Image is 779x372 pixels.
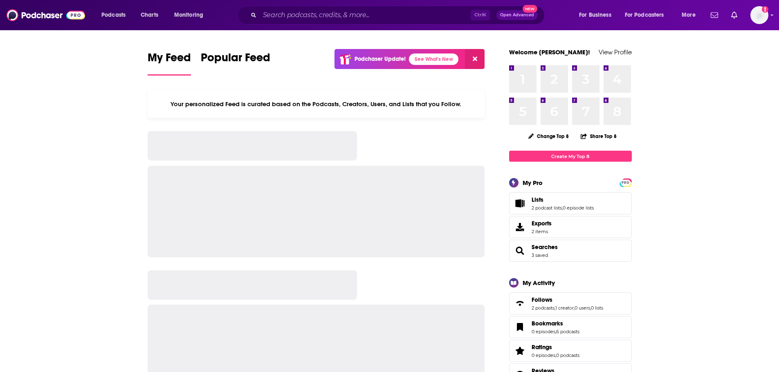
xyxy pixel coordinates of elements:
a: 0 lists [591,305,603,311]
a: Show notifications dropdown [707,8,721,22]
button: open menu [573,9,622,22]
span: Follows [532,296,552,303]
span: Ratings [532,343,552,351]
a: 3 saved [532,252,548,258]
a: 0 podcasts [556,352,579,358]
span: Lists [509,192,632,214]
a: 2 podcast lists [532,205,562,211]
span: , [555,352,556,358]
span: Bookmarks [509,316,632,338]
input: Search podcasts, credits, & more... [260,9,471,22]
a: 0 episodes [532,352,555,358]
a: Bookmarks [532,320,579,327]
button: Open AdvancedNew [496,10,538,20]
a: Lists [532,196,594,203]
button: open menu [676,9,706,22]
span: , [590,305,591,311]
a: Searches [532,243,558,251]
div: Search podcasts, credits, & more... [245,6,552,25]
span: For Podcasters [625,9,664,21]
span: Popular Feed [201,51,270,69]
a: Exports [509,216,632,238]
a: 1 creator [555,305,574,311]
button: open menu [168,9,214,22]
span: Exports [532,220,552,227]
a: See What's New [409,53,458,65]
div: My Pro [523,179,543,187]
span: Logged in as BerkMarc [750,6,768,24]
img: User Profile [750,6,768,24]
a: Popular Feed [201,51,270,76]
span: More [682,9,696,21]
a: 0 episodes [532,329,555,334]
span: Follows [509,292,632,314]
a: Create My Top 8 [509,151,632,162]
a: Show notifications dropdown [728,8,741,22]
button: Show profile menu [750,6,768,24]
a: My Feed [148,51,191,76]
a: Ratings [512,345,528,356]
div: My Activity [523,279,555,287]
span: Exports [512,221,528,233]
a: Follows [512,298,528,309]
span: Searches [509,240,632,262]
a: Charts [135,9,163,22]
a: Welcome [PERSON_NAME]! [509,48,590,56]
button: open menu [96,9,136,22]
a: 2 podcasts [532,305,555,311]
span: For Business [579,9,611,21]
p: Podchaser Update! [355,56,406,62]
button: Change Top 8 [523,131,574,141]
span: Ctrl K [471,10,490,20]
span: Charts [141,9,158,21]
a: Searches [512,245,528,256]
a: Follows [532,296,603,303]
a: Ratings [532,343,579,351]
a: Bookmarks [512,321,528,333]
span: Ratings [509,340,632,362]
button: open menu [620,9,676,22]
a: View Profile [599,48,632,56]
span: Lists [532,196,543,203]
svg: Add a profile image [762,6,768,13]
span: , [555,305,555,311]
span: 2 items [532,229,552,234]
a: Lists [512,198,528,209]
span: Bookmarks [532,320,563,327]
span: , [555,329,556,334]
a: PRO [621,179,631,185]
a: 0 episode lists [563,205,594,211]
a: 0 users [575,305,590,311]
span: My Feed [148,51,191,69]
span: PRO [621,180,631,186]
img: Podchaser - Follow, Share and Rate Podcasts [7,7,85,23]
span: Open Advanced [500,13,534,17]
span: Monitoring [174,9,203,21]
div: Your personalized Feed is curated based on the Podcasts, Creators, Users, and Lists that you Follow. [148,90,485,118]
a: 6 podcasts [556,329,579,334]
span: Podcasts [101,9,126,21]
button: Share Top 8 [580,128,617,144]
span: New [523,5,537,13]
